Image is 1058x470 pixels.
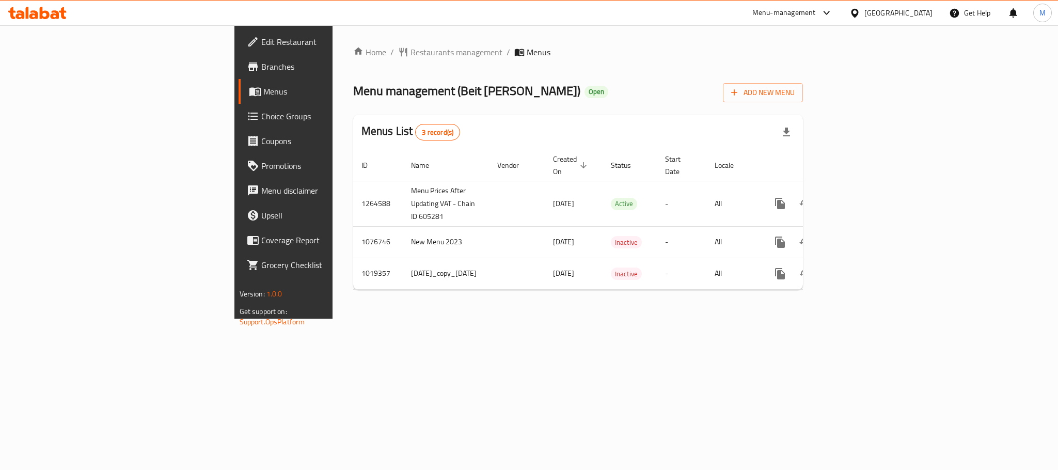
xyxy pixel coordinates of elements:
[706,258,760,289] td: All
[239,178,411,203] a: Menu disclaimer
[611,159,644,171] span: Status
[261,259,403,271] span: Grocery Checklist
[793,191,817,216] button: Change Status
[723,83,803,102] button: Add New Menu
[665,153,694,178] span: Start Date
[611,268,642,280] div: Inactive
[403,258,489,289] td: [DATE]_copy_[DATE]
[361,123,460,140] h2: Menus List
[239,129,411,153] a: Coupons
[239,228,411,253] a: Coverage Report
[793,261,817,286] button: Change Status
[527,46,550,58] span: Menus
[411,159,443,171] span: Name
[353,150,875,290] table: enhanced table
[731,86,795,99] span: Add New Menu
[611,198,637,210] span: Active
[403,226,489,258] td: New Menu 2023
[774,120,799,145] div: Export file
[261,209,403,222] span: Upsell
[415,124,460,140] div: Total records count
[239,54,411,79] a: Branches
[263,85,403,98] span: Menus
[611,268,642,280] span: Inactive
[361,159,381,171] span: ID
[507,46,510,58] li: /
[261,234,403,246] span: Coverage Report
[261,184,403,197] span: Menu disclaimer
[240,305,287,318] span: Get support on:
[768,191,793,216] button: more
[239,253,411,277] a: Grocery Checklist
[657,258,706,289] td: -
[239,104,411,129] a: Choice Groups
[553,197,574,210] span: [DATE]
[553,153,590,178] span: Created On
[864,7,933,19] div: [GEOGRAPHIC_DATA]
[611,237,642,248] span: Inactive
[239,153,411,178] a: Promotions
[261,60,403,73] span: Branches
[261,160,403,172] span: Promotions
[261,110,403,122] span: Choice Groups
[657,226,706,258] td: -
[410,46,502,58] span: Restaurants management
[497,159,532,171] span: Vendor
[793,230,817,255] button: Change Status
[768,261,793,286] button: more
[706,181,760,226] td: All
[240,287,265,301] span: Version:
[398,46,502,58] a: Restaurants management
[760,150,875,181] th: Actions
[585,86,608,98] div: Open
[1039,7,1046,19] span: M
[752,7,816,19] div: Menu-management
[403,181,489,226] td: Menu Prices After Updating VAT - Chain ID 605281
[353,79,580,102] span: Menu management ( Beit [PERSON_NAME] )
[240,315,305,328] a: Support.OpsPlatform
[353,46,803,58] nav: breadcrumb
[553,267,574,280] span: [DATE]
[715,159,747,171] span: Locale
[239,203,411,228] a: Upsell
[266,287,282,301] span: 1.0.0
[239,79,411,104] a: Menus
[585,87,608,96] span: Open
[768,230,793,255] button: more
[239,29,411,54] a: Edit Restaurant
[553,235,574,248] span: [DATE]
[706,226,760,258] td: All
[261,36,403,48] span: Edit Restaurant
[657,181,706,226] td: -
[261,135,403,147] span: Coupons
[416,128,460,137] span: 3 record(s)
